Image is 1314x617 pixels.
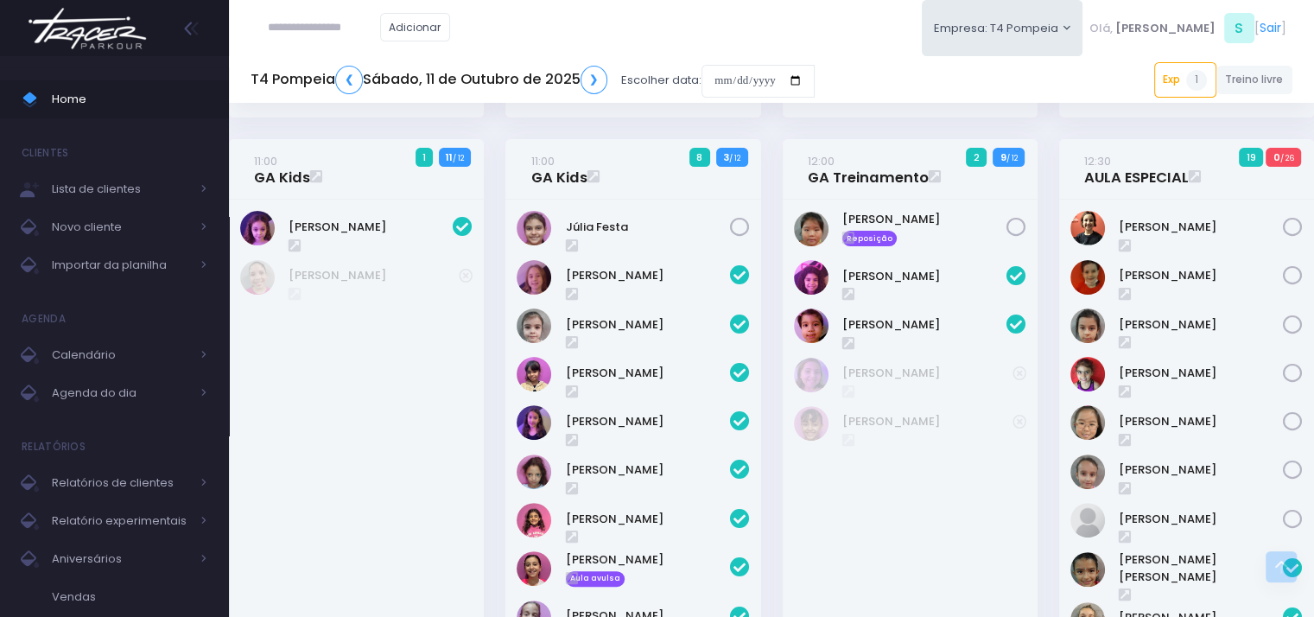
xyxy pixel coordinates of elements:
[1082,9,1292,48] div: [ ]
[416,148,434,167] span: 1
[1260,19,1281,37] a: Sair
[289,219,453,236] a: [PERSON_NAME]
[251,60,815,100] div: Escolher data:
[689,148,710,167] span: 8
[240,211,275,245] img: Luisa Tomchinsky Montezano
[254,153,277,169] small: 11:00
[566,571,625,587] span: Aula avulsa
[1119,267,1283,284] a: [PERSON_NAME]
[517,455,551,489] img: Julia Pinotti
[517,308,551,343] img: Brunna Mateus De Paulo Alves
[22,302,66,336] h4: Agenda
[966,148,987,167] span: 2
[581,66,608,94] a: ❯
[566,365,730,382] a: [PERSON_NAME]
[566,551,730,569] a: [PERSON_NAME]
[531,153,555,169] small: 11:00
[566,461,730,479] a: [PERSON_NAME]
[22,429,86,464] h4: Relatórios
[1119,413,1283,430] a: [PERSON_NAME]
[842,268,1006,285] a: [PERSON_NAME]
[254,152,310,187] a: 11:00GA Kids
[1119,461,1283,479] a: [PERSON_NAME]
[794,406,828,441] img: Júlia Caze Rodrigues
[289,267,459,284] a: [PERSON_NAME]
[842,413,1012,430] a: [PERSON_NAME]
[794,212,828,246] img: Júlia Ayumi Tiba
[251,66,607,94] h5: T4 Pompeia Sábado, 11 de Outubro de 2025
[1239,148,1263,167] span: 19
[380,13,451,41] a: Adicionar
[1000,150,1006,164] strong: 9
[52,382,190,404] span: Agenda do dia
[566,316,730,334] a: [PERSON_NAME]
[1119,551,1283,585] a: [PERSON_NAME] [PERSON_NAME]
[842,316,1006,334] a: [PERSON_NAME]
[1070,455,1105,489] img: Olivia Bezerra Braga
[52,344,190,366] span: Calendário
[517,211,551,245] img: Júlia Festa Tognasca
[566,413,730,430] a: [PERSON_NAME]
[1070,503,1105,537] img: Rafaela Sangiorgi Penha
[1070,308,1105,343] img: ILKA Gonzalez da Rosa
[1273,150,1280,164] strong: 0
[517,260,551,295] img: Aurora Andreoni Mello
[842,231,898,246] span: Reposição
[808,153,835,169] small: 12:00
[531,152,587,187] a: 11:00GA Kids
[1224,13,1254,43] span: S
[1154,62,1216,97] a: Exp1
[52,510,190,532] span: Relatório experimentais
[1070,357,1105,391] img: MILENA GERLIN DOS SANTOS
[566,511,730,528] a: [PERSON_NAME]
[517,405,551,440] img: Isabella Calvo
[1084,152,1189,187] a: 12:30AULA ESPECIAL
[794,358,828,392] img: Heloisa Nivolone
[517,551,551,586] img: Mariah Oliveira Camargo
[335,66,363,94] a: ❮
[1070,552,1105,587] img: Alice de Oliveira Santos
[842,211,1006,228] a: [PERSON_NAME]
[52,254,190,277] span: Importar da planilha
[723,150,729,164] strong: 3
[1070,260,1105,295] img: Giovana Simões
[453,153,464,163] small: / 12
[22,136,68,170] h4: Clientes
[240,260,275,295] img: Thaissa Vicente Guedes
[517,503,551,537] img: Maria Orpheu
[517,357,551,391] img: Clarice Lopes
[52,216,190,239] span: Novo cliente
[1070,211,1105,245] img: Evelyn Melazzo Bolzan
[842,365,1012,382] a: [PERSON_NAME]
[1119,511,1283,528] a: [PERSON_NAME]
[1119,316,1283,334] a: [PERSON_NAME]
[1006,153,1017,163] small: / 12
[52,586,207,608] span: Vendas
[566,267,730,284] a: [PERSON_NAME]
[729,153,740,163] small: / 12
[1089,20,1113,37] span: Olá,
[566,219,730,236] a: Júlia Festa
[794,260,828,295] img: Catarina souza ramos de Oliveira
[1119,365,1283,382] a: [PERSON_NAME]
[794,308,828,343] img: Yumi Muller
[1115,20,1216,37] span: [PERSON_NAME]
[1070,405,1105,440] img: Natália Mie Sunami
[1186,70,1207,91] span: 1
[52,178,190,200] span: Lista de clientes
[446,150,453,164] strong: 11
[52,548,190,570] span: Aniversários
[1280,153,1294,163] small: / 26
[1119,219,1283,236] a: [PERSON_NAME]
[1084,153,1111,169] small: 12:30
[52,88,207,111] span: Home
[1216,66,1293,94] a: Treino livre
[52,472,190,494] span: Relatórios de clientes
[808,152,929,187] a: 12:00GA Treinamento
